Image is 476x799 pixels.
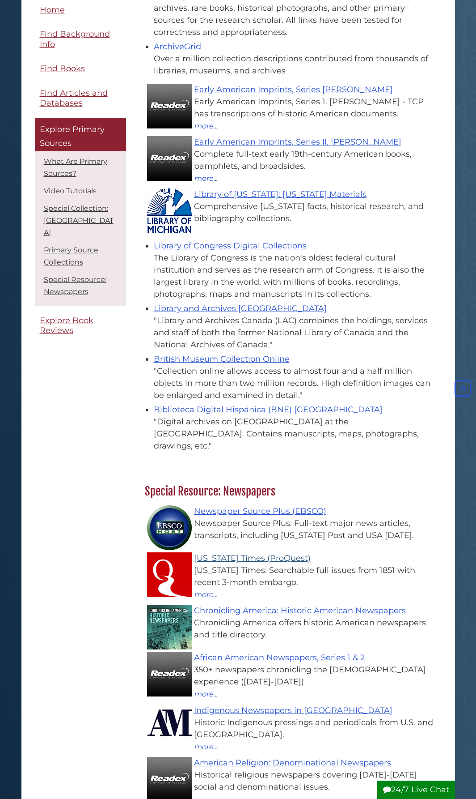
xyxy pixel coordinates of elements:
[194,137,401,147] a: Early American Imprints, Series II. [PERSON_NAME]
[154,252,437,300] div: The Library of Congress is the nation's oldest federal cultural institution and serves as the res...
[194,589,218,600] button: more...
[40,30,110,50] span: Find Background Info
[194,653,365,662] a: African American Newspapers, Series 1 & 2
[44,157,107,178] a: What Are Primary Sources?
[35,59,126,79] a: Find Books
[194,506,326,516] a: Newspaper Source Plus (EBSCO)
[194,758,391,768] a: American Religion: Denominational Newspapers
[154,517,437,542] div: Newspaper Source Plus: Full-text major news articles, transcripts, including [US_STATE] Post and ...
[154,53,437,77] div: Over a million collection descriptions contributed from thousands of libraries, museums, and arch...
[154,405,383,414] a: Biblioteca Digital Hispánica (BNE) [GEOGRAPHIC_DATA]
[154,717,437,741] div: Historic Indigenous pressings and periodicals from U.S. and [GEOGRAPHIC_DATA].
[194,741,218,752] button: more...
[194,688,218,700] button: more...
[452,383,474,393] a: Back to Top
[154,416,437,452] div: "Digital archives on [GEOGRAPHIC_DATA] at the [GEOGRAPHIC_DATA]. Contains manuscripts, maps, phot...
[35,83,126,113] a: Find Articles and Databases
[194,553,311,563] a: [US_STATE] Times (ProQuest)
[154,42,201,51] a: ArchiveGrid
[154,769,437,793] div: Historical religious newspapers covering [DATE]-[DATE] social and denominational issues.
[35,25,126,55] a: Find Background Info
[194,120,218,132] button: more...
[44,187,97,195] a: Video Tutorials
[154,96,437,120] div: Early American Imprints, Series 1. [PERSON_NAME] - TCP has transcriptions of historic American do...
[154,315,437,351] div: "Library and Archives Canada (LAC) combines the holdings, services and staff of both the former N...
[40,124,105,149] span: Explore Primary Sources
[140,484,441,499] h2: Special Resource: Newspapers
[154,201,437,225] div: Comprehensive [US_STATE] facts, historical research, and bibliography collections.
[40,64,85,74] span: Find Books
[154,303,327,313] a: Library and Archives [GEOGRAPHIC_DATA]
[35,118,126,151] a: Explore Primary Sources
[194,705,392,715] a: Indigenous Newspapers in [GEOGRAPHIC_DATA]
[44,275,106,296] a: Special Resource: Newspapers
[154,365,437,402] div: "Collection online allows access to almost four and a half million objects in more than two milli...
[154,617,437,641] div: Chronicling America offers historic American newspapers and title directory.
[377,781,455,799] button: 24/7 Live Chat
[154,564,437,589] div: [US_STATE] Times: Searchable full issues from 1851 with recent 3-month embargo.
[40,316,93,336] span: Explore Book Reviews
[154,148,437,172] div: Complete full-text early 19th-century American books, pamphlets, and broadsides.
[194,85,393,94] a: Early American Imprints, Series [PERSON_NAME]
[194,172,218,184] button: more...
[154,664,437,688] div: 350+ newspapers chronicling the [DEMOGRAPHIC_DATA] experience ([DATE]-[DATE])
[194,189,366,199] a: Library of [US_STATE]: [US_STATE] Materials
[44,246,98,266] a: Primary Source Collections
[154,354,290,364] a: British Museum Collection Online
[35,311,126,341] a: Explore Book Reviews
[44,204,114,237] a: Special Collection: [GEOGRAPHIC_DATA]
[154,241,307,251] a: Library of Congress Digital Collections
[40,5,65,15] span: Home
[194,606,406,615] a: Chronicling America: Historic American Newspapers
[40,88,108,108] span: Find Articles and Databases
